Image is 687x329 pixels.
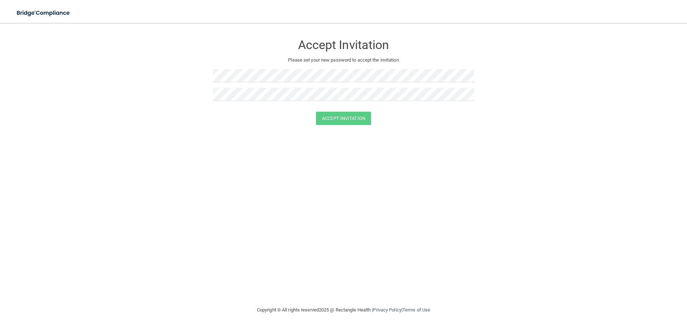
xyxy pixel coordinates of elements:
a: Privacy Policy [373,307,401,313]
div: Copyright © All rights reserved 2025 @ Rectangle Health | | [213,299,474,321]
h3: Accept Invitation [213,38,474,52]
button: Accept Invitation [316,112,371,125]
img: bridge_compliance_login_screen.278c3ca4.svg [11,6,77,20]
p: Please set your new password to accept the invitation [218,56,469,64]
a: Terms of Use [403,307,430,313]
